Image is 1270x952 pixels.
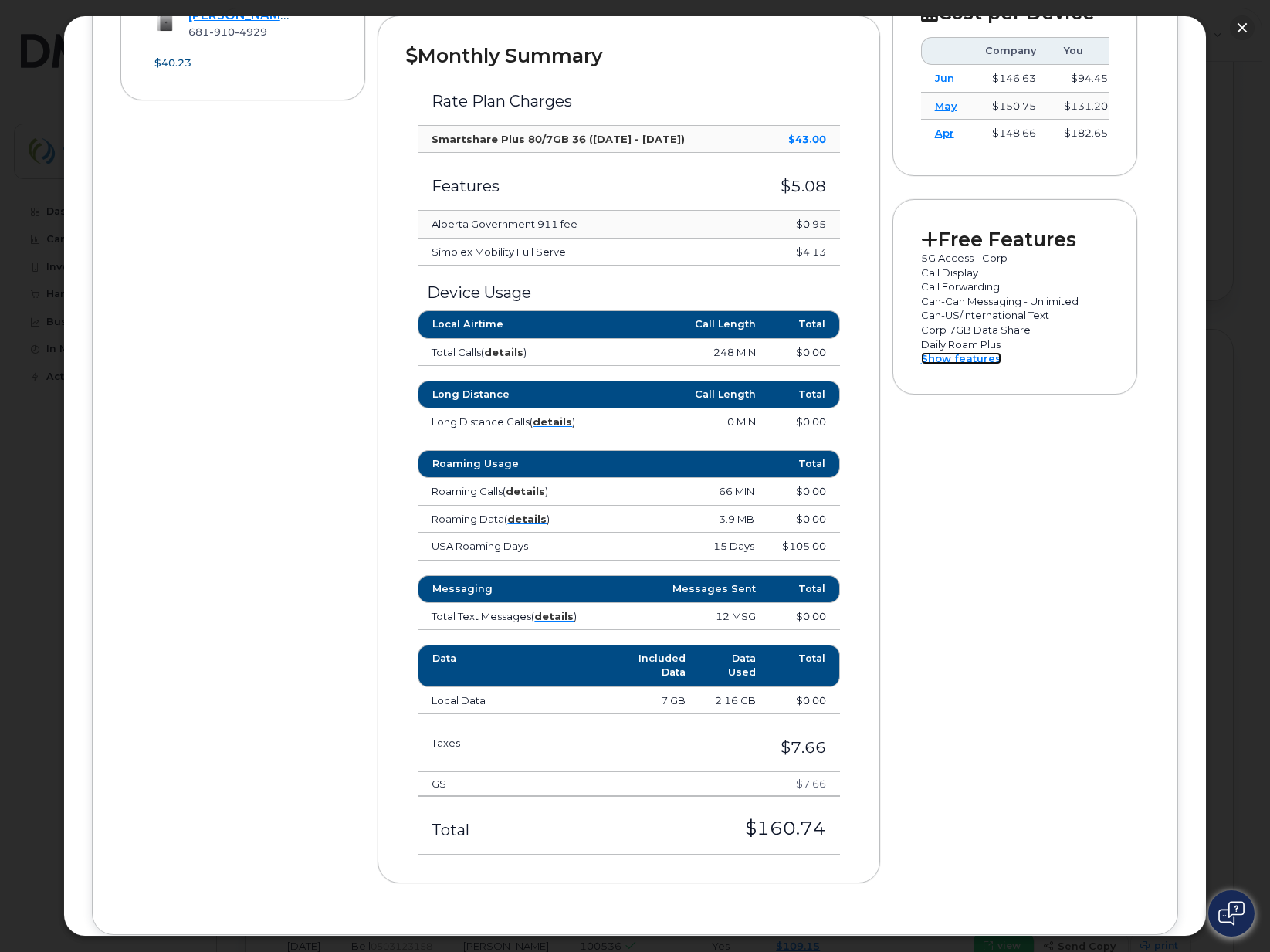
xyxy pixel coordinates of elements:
td: USA Roaming Days [418,533,593,561]
td: 3.9 MB [593,506,767,534]
td: 66 MIN [593,478,767,506]
th: Included Data [625,645,699,687]
td: Roaming Calls [418,478,593,506]
th: Data [418,645,625,687]
th: Call Length [594,381,770,408]
a: details [533,415,572,428]
h4: $7.66 [623,778,826,789]
td: Long Distance Calls [418,408,594,436]
h3: $7.66 [591,739,826,756]
td: 12 MSG [594,603,770,631]
a: details [534,610,574,622]
th: Data Used [699,645,770,687]
td: 0 MIN [594,408,770,436]
td: $0.00 [770,408,840,436]
td: 7 GB [625,687,699,715]
td: $0.00 [768,478,840,506]
td: Roaming Data [418,506,593,534]
span: ( ) [503,485,548,497]
th: Long Distance [418,381,594,408]
th: Total [770,645,840,687]
td: Total Text Messages [418,603,594,631]
td: $105.00 [768,533,840,561]
td: 2.16 GB [699,687,770,715]
td: $0.00 [770,603,840,631]
th: Messaging [418,575,594,603]
span: ( ) [531,610,577,622]
h3: $160.74 [591,818,826,839]
td: Local Data [418,687,625,715]
a: details [507,513,547,525]
h3: Taxes [432,737,562,748]
th: Roaming Usage [418,450,593,478]
th: Messages Sent [594,575,770,603]
th: Total [770,575,840,603]
th: Total [768,450,840,478]
a: details [506,485,545,497]
h3: Total [432,822,562,839]
h4: GST [432,778,594,789]
td: $0.00 [770,687,840,715]
span: ( ) [530,415,575,428]
th: Total [770,381,840,408]
td: $0.00 [768,506,840,534]
img: Open chat [1218,901,1245,926]
td: 15 Days [593,533,767,561]
span: ( ) [504,513,550,525]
